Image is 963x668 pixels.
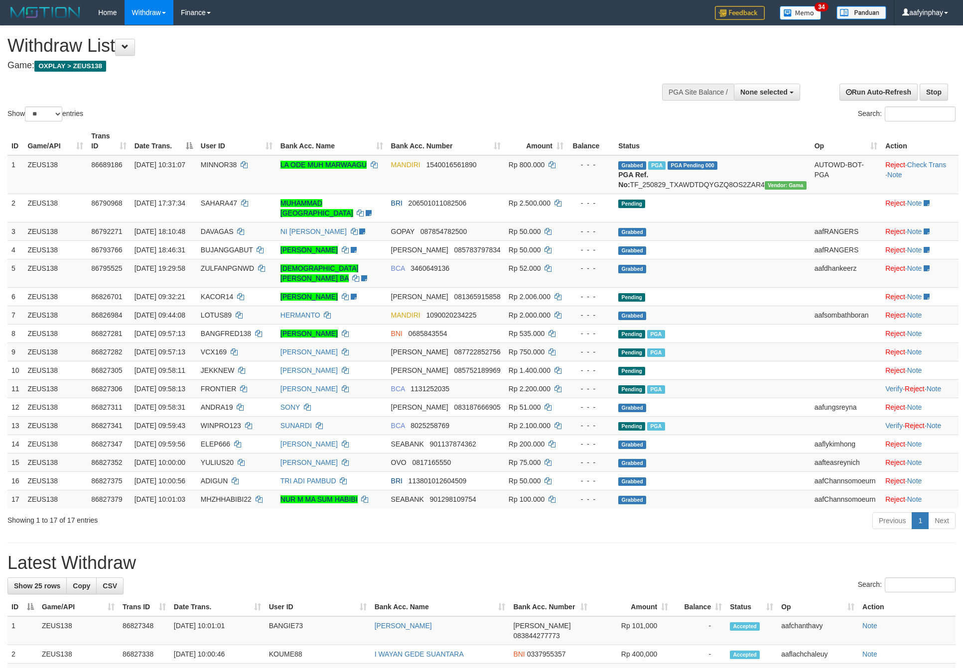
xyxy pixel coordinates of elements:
[91,161,122,169] span: 86689186
[91,199,122,207] span: 86790968
[881,155,959,194] td: · ·
[7,324,23,342] td: 8
[618,367,645,375] span: Pending
[811,240,882,259] td: aafRANGERS
[618,293,645,302] span: Pending
[881,306,959,324] td: ·
[862,650,877,658] a: Note
[618,228,646,236] span: Grabbed
[23,127,87,155] th: Game/API: activate to sort column ascending
[280,330,338,337] a: [PERSON_NAME]
[509,440,545,448] span: Rp 200.000
[280,477,336,485] a: TRI ADI PAMBUD
[91,246,122,254] span: 86793766
[571,226,610,236] div: - - -
[135,311,185,319] span: [DATE] 09:44:08
[815,2,828,11] span: 34
[571,292,610,302] div: - - -
[872,512,912,529] a: Previous
[885,107,956,121] input: Search:
[201,330,251,337] span: BANGFRED138
[201,366,235,374] span: JEKKNEW
[912,512,929,529] a: 1
[391,246,448,254] span: [PERSON_NAME]
[280,348,338,356] a: [PERSON_NAME]
[201,458,234,466] span: YULIUS20
[23,306,87,324] td: ZEUS138
[91,477,122,485] span: 86827375
[647,330,665,338] span: Marked by aafsreyleap
[881,324,959,342] td: ·
[135,385,185,393] span: [DATE] 09:58:13
[391,264,405,272] span: BCA
[881,342,959,361] td: ·
[7,5,83,20] img: MOTION_logo.png
[571,457,610,467] div: - - -
[7,107,83,121] label: Show entries
[881,222,959,240] td: ·
[920,84,948,101] a: Stop
[509,330,545,337] span: Rp 535.000
[672,598,726,616] th: Balance: activate to sort column ascending
[907,330,922,337] a: Note
[571,421,610,431] div: - - -
[91,264,122,272] span: 86795525
[7,471,23,490] td: 16
[429,440,476,448] span: Copy 901137874362 to clipboard
[7,194,23,222] td: 2
[881,127,959,155] th: Action
[420,227,467,235] span: Copy 087854782500 to clipboard
[505,127,567,155] th: Amount: activate to sort column ascending
[618,200,645,208] span: Pending
[135,440,185,448] span: [DATE] 09:59:56
[885,366,905,374] a: Reject
[509,598,591,616] th: Bank Acc. Number: activate to sort column ascending
[907,348,922,356] a: Note
[907,227,922,235] a: Note
[885,246,905,254] a: Reject
[726,598,777,616] th: Status: activate to sort column ascending
[509,227,541,235] span: Rp 50.000
[91,458,122,466] span: 86827352
[571,347,610,357] div: - - -
[811,306,882,324] td: aafsombathboran
[614,155,810,194] td: TF_250829_TXAWDTDQYGZQ8OS2ZAR4
[571,160,610,170] div: - - -
[509,199,550,207] span: Rp 2.500.000
[201,246,253,254] span: BUJANGGABUT
[7,577,67,594] a: Show 25 rows
[91,385,122,393] span: 86827306
[135,246,185,254] span: [DATE] 18:46:31
[411,385,449,393] span: Copy 1131252035 to clipboard
[280,311,320,319] a: HERMANTO
[280,440,338,448] a: [PERSON_NAME]
[885,458,905,466] a: Reject
[201,348,227,356] span: VCX169
[7,379,23,398] td: 11
[571,329,610,338] div: - - -
[907,477,922,485] a: Note
[454,293,500,301] span: Copy 081365915858 to clipboard
[662,84,734,101] div: PGA Site Balance /
[391,199,403,207] span: BRI
[391,311,420,319] span: MANDIRI
[201,385,237,393] span: FRONTIER
[836,6,886,19] img: panduan.png
[571,263,610,273] div: - - -
[647,348,665,357] span: Marked by aafRornrotha
[91,366,122,374] span: 86827305
[614,127,810,155] th: Status
[7,435,23,453] td: 14
[375,650,464,658] a: I WAYAN GEDE SUANTARA
[811,259,882,287] td: aafdhankeerz
[907,366,922,374] a: Note
[280,264,359,282] a: [DEMOGRAPHIC_DATA][PERSON_NAME] BA
[265,598,371,616] th: User ID: activate to sort column ascending
[23,453,87,471] td: ZEUS138
[928,512,956,529] a: Next
[881,240,959,259] td: ·
[391,440,424,448] span: SEABANK
[881,361,959,379] td: ·
[135,227,185,235] span: [DATE] 18:10:48
[885,264,905,272] a: Reject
